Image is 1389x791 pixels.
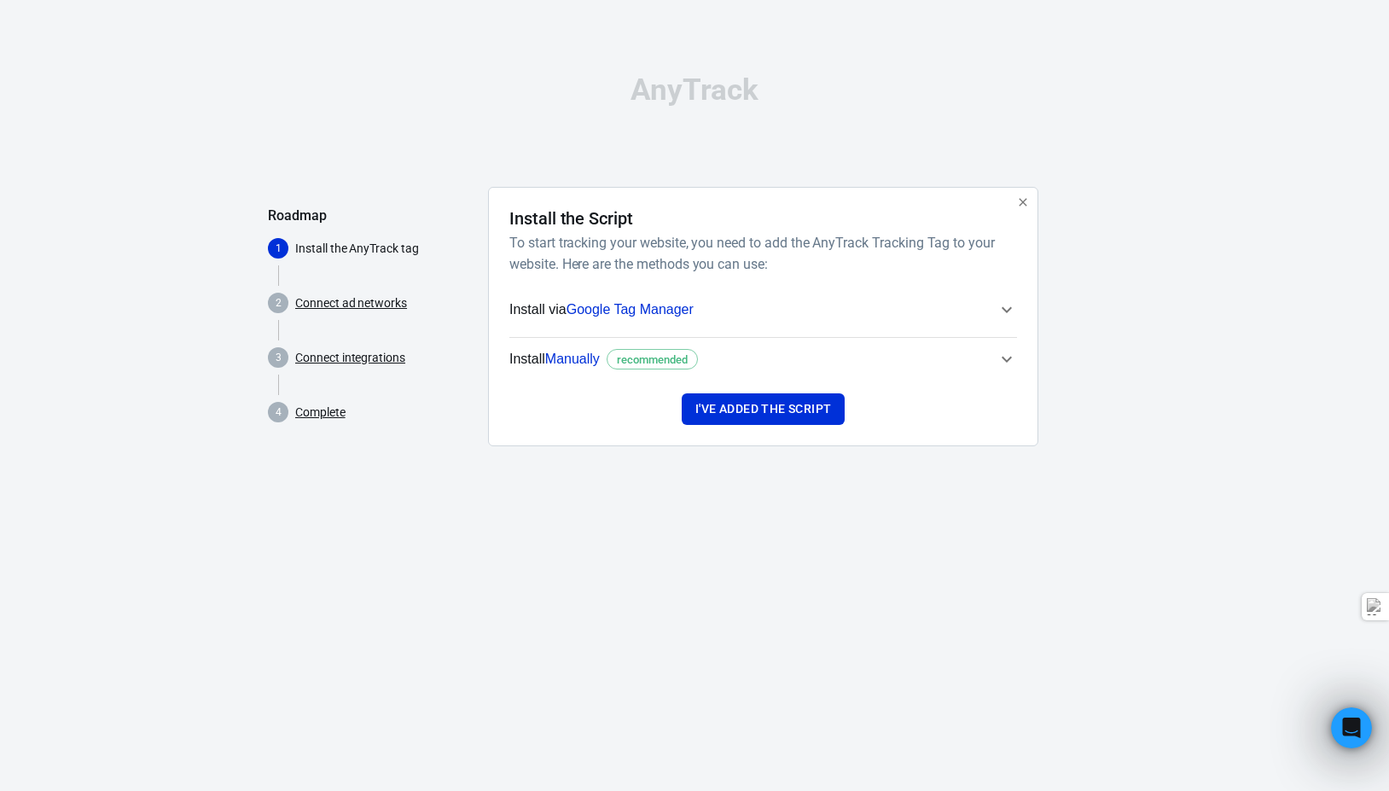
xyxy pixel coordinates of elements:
h5: Roadmap [268,207,474,224]
a: Connect ad networks [295,294,407,312]
span: Manually [545,352,600,366]
h4: Install the Script [509,208,633,229]
button: Install viaGoogle Tag Manager [509,288,1017,331]
text: 4 [276,406,282,418]
span: recommended [611,352,694,369]
button: I've added the script [682,393,845,425]
iframe: Intercom live chat [1331,707,1372,748]
p: Install the AnyTrack tag [295,240,474,258]
span: Install via [509,299,694,321]
a: Connect integrations [295,349,405,367]
text: 3 [276,352,282,364]
span: Install [509,348,698,370]
span: Google Tag Manager [567,302,694,317]
a: Complete [295,404,346,422]
div: AnyTrack [268,75,1121,105]
h6: To start tracking your website, you need to add the AnyTrack Tracking Tag to your website. Here a... [509,232,1010,275]
button: InstallManuallyrecommended [509,338,1017,381]
text: 2 [276,297,282,309]
text: 1 [276,242,282,254]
